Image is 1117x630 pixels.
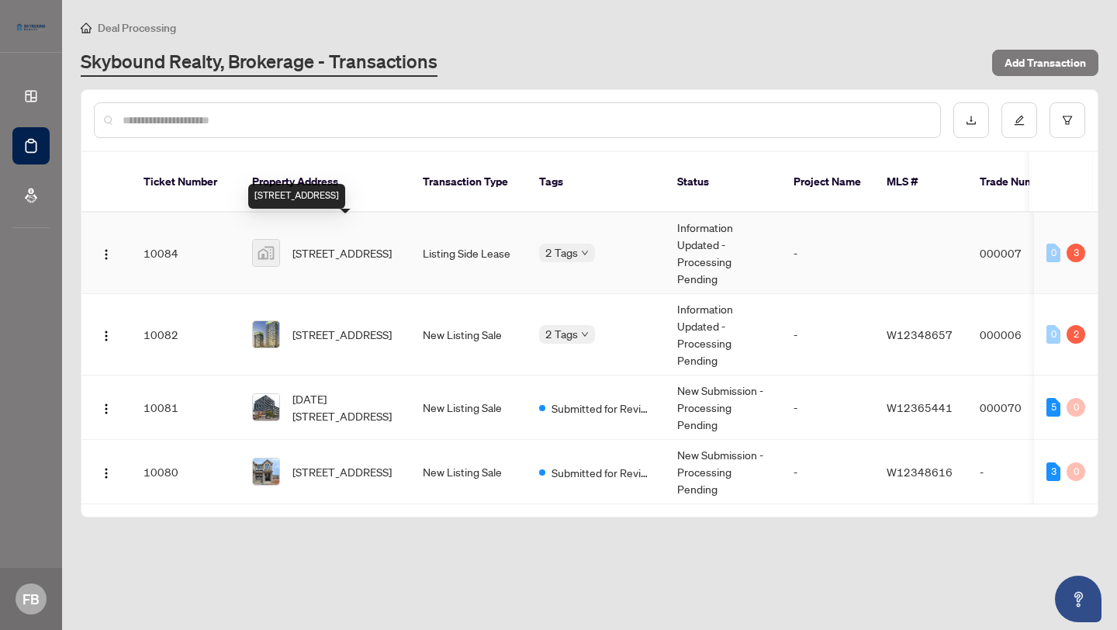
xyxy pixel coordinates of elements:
span: W12348616 [887,465,953,479]
th: Ticket Number [131,152,240,213]
span: Submitted for Review [552,464,652,481]
button: Logo [94,395,119,420]
td: 000070 [967,376,1076,440]
span: filter [1062,115,1073,126]
span: down [581,331,589,338]
td: New Listing Sale [410,294,527,376]
td: 10084 [131,213,240,294]
th: Transaction Type [410,152,527,213]
td: - [781,376,874,440]
div: 0 [1067,398,1085,417]
td: 10082 [131,294,240,376]
td: - [967,440,1076,504]
span: W12365441 [887,400,953,414]
div: 0 [1046,325,1060,344]
td: 10080 [131,440,240,504]
button: Add Transaction [992,50,1098,76]
td: - [781,213,874,294]
button: Logo [94,459,119,484]
div: 3 [1046,462,1060,481]
td: Information Updated - Processing Pending [665,213,781,294]
span: FB [22,588,40,610]
img: logo [12,19,50,35]
th: Property Address [240,152,410,213]
img: Logo [100,403,112,415]
button: Open asap [1055,576,1101,622]
div: 0 [1046,244,1060,262]
th: Status [665,152,781,213]
span: 2 Tags [545,325,578,343]
span: [STREET_ADDRESS] [292,463,392,480]
img: Logo [100,248,112,261]
th: MLS # [874,152,967,213]
span: down [581,249,589,257]
span: 2 Tags [545,244,578,261]
td: New Submission - Processing Pending [665,376,781,440]
span: download [966,115,977,126]
a: Skybound Realty, Brokerage - Transactions [81,49,437,77]
div: 5 [1046,398,1060,417]
td: 000006 [967,294,1076,376]
span: W12348657 [887,327,953,341]
div: 3 [1067,244,1085,262]
button: filter [1050,102,1085,138]
td: New Listing Sale [410,376,527,440]
td: Information Updated - Processing Pending [665,294,781,376]
td: - [781,440,874,504]
img: Logo [100,330,112,342]
img: thumbnail-img [253,240,279,266]
span: Deal Processing [98,21,176,35]
span: Submitted for Review [552,400,652,417]
span: Add Transaction [1005,50,1086,75]
img: thumbnail-img [253,321,279,348]
td: New Submission - Processing Pending [665,440,781,504]
span: [STREET_ADDRESS] [292,326,392,343]
img: thumbnail-img [253,459,279,485]
span: [STREET_ADDRESS] [292,244,392,261]
td: New Listing Sale [410,440,527,504]
span: [DATE][STREET_ADDRESS] [292,390,398,424]
div: [STREET_ADDRESS] [248,184,345,209]
th: Project Name [781,152,874,213]
img: thumbnail-img [253,394,279,421]
th: Tags [527,152,665,213]
span: home [81,22,92,33]
button: Logo [94,322,119,347]
td: 000007 [967,213,1076,294]
button: edit [1001,102,1037,138]
td: 10081 [131,376,240,440]
button: Logo [94,241,119,265]
td: Listing Side Lease [410,213,527,294]
div: 2 [1067,325,1085,344]
span: edit [1014,115,1025,126]
button: download [953,102,989,138]
div: 0 [1067,462,1085,481]
td: - [781,294,874,376]
th: Trade Number [967,152,1076,213]
img: Logo [100,467,112,479]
